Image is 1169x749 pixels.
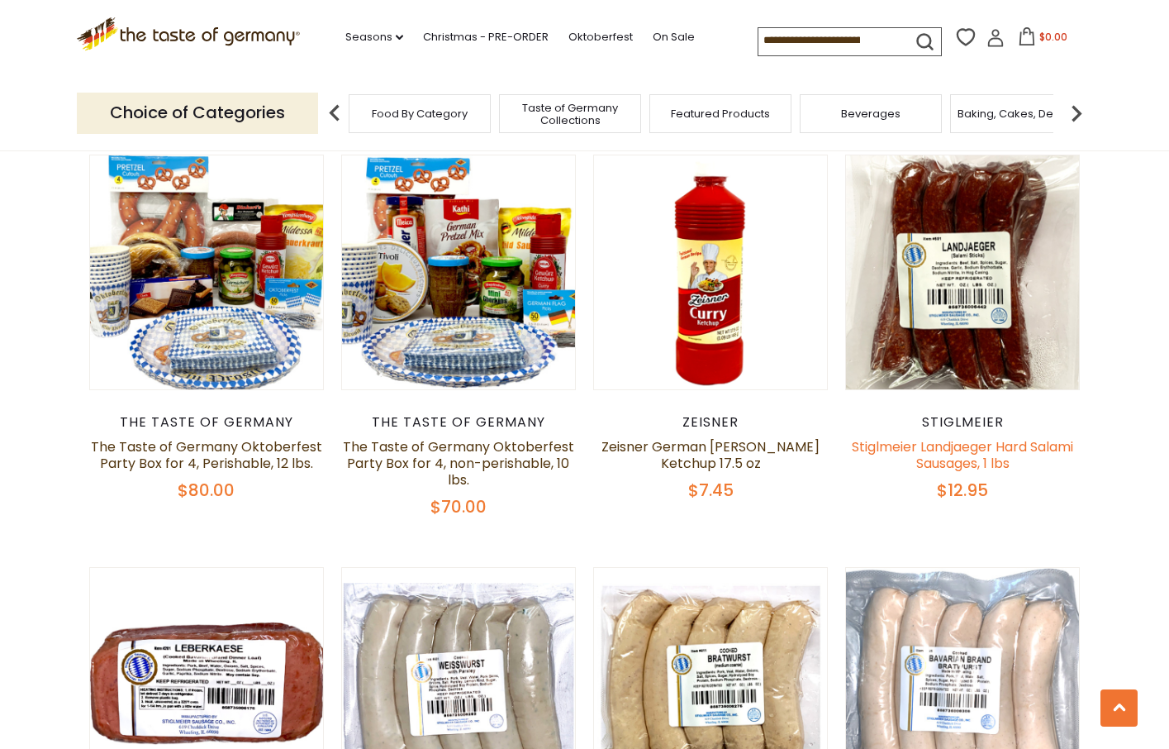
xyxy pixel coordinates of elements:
p: Choice of Categories [77,93,318,133]
img: The Taste of Germany Oktoberfest Party Box for 4, non-perishable, 10 lbs. [342,155,576,389]
a: Seasons [345,28,403,46]
img: next arrow [1060,97,1093,130]
a: Christmas - PRE-ORDER [423,28,549,46]
a: On Sale [653,28,695,46]
a: Stiglmeier Landjaeger Hard Salami Sausages, 1 lbs [852,437,1073,473]
img: Stiglmeier Landjaeger Hard Salami Sausages, 1 lbs [846,155,1080,389]
div: The Taste of Germany [89,414,325,431]
span: $12.95 [937,479,988,502]
img: The Taste of Germany Oktoberfest Party Box for 4, Perishable, 12 lbs. [90,155,324,389]
img: previous arrow [318,97,351,130]
a: Baking, Cakes, Desserts [958,107,1086,120]
button: $0.00 [1008,27,1078,52]
a: The Taste of Germany Oktoberfest Party Box for 4, Perishable, 12 lbs. [91,437,322,473]
a: Oktoberfest [568,28,633,46]
div: Zeisner [593,414,829,431]
span: $7.45 [688,479,734,502]
span: $0.00 [1039,30,1067,44]
span: $70.00 [430,495,487,518]
div: Stiglmeier [845,414,1081,431]
img: Zeisner German Curry Ketchup 17.5 oz [594,155,828,389]
a: Taste of Germany Collections [504,102,636,126]
div: The Taste of Germany [341,414,577,431]
a: Zeisner German [PERSON_NAME] Ketchup 17.5 oz [601,437,820,473]
a: Food By Category [372,107,468,120]
a: Beverages [841,107,901,120]
span: $80.00 [178,479,235,502]
a: The Taste of Germany Oktoberfest Party Box for 4, non-perishable, 10 lbs. [343,437,574,489]
a: Featured Products [671,107,770,120]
